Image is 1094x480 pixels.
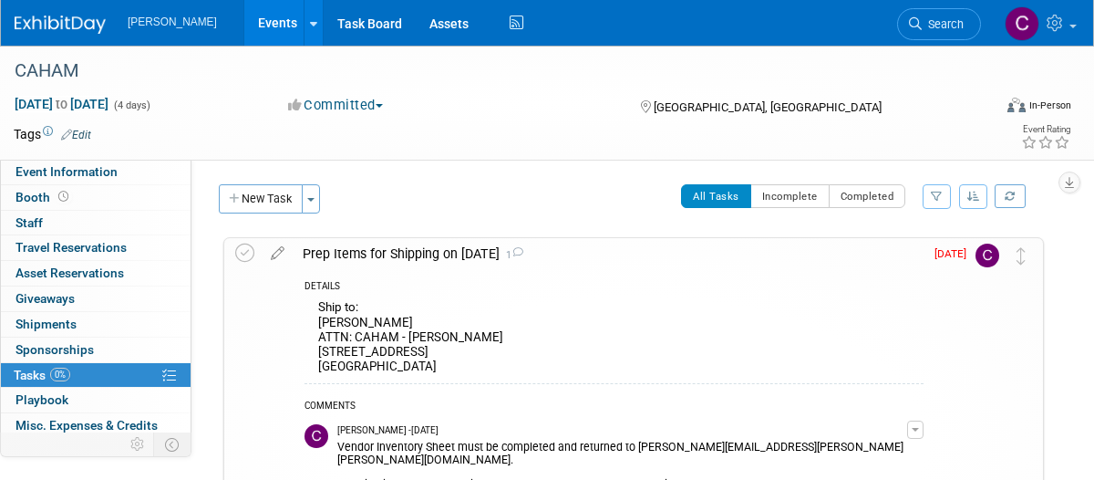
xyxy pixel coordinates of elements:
[55,190,72,203] span: Booth not reserved yet
[15,16,106,34] img: ExhibitDay
[14,125,91,143] td: Tags
[1,261,191,286] a: Asset Reservations
[122,433,154,456] td: Personalize Event Tab Strip
[15,190,72,204] span: Booth
[219,184,303,214] button: New Task
[304,296,924,382] div: Ship to: [PERSON_NAME] ATTN: CAHAM - [PERSON_NAME] [STREET_ADDRESS] [GEOGRAPHIC_DATA]
[15,240,127,255] span: Travel Reservations
[15,215,43,230] span: Staff
[934,247,975,260] span: [DATE]
[294,238,924,269] div: Prep Items for Shipping on [DATE]
[975,244,999,267] img: Chris Cobb
[1,185,191,210] a: Booth
[262,245,294,262] a: edit
[1017,247,1026,265] i: Move task
[1,363,191,388] a: Tasks0%
[154,433,191,456] td: Toggle Event Tabs
[128,16,217,28] span: [PERSON_NAME]
[50,368,70,381] span: 0%
[654,100,882,114] span: [GEOGRAPHIC_DATA], [GEOGRAPHIC_DATA]
[8,55,968,88] div: CAHAM
[1,211,191,235] a: Staff
[681,184,751,208] button: All Tasks
[61,129,91,141] a: Edit
[15,342,94,357] span: Sponsorships
[1,287,191,311] a: Giveaways
[304,280,924,296] div: DETAILS
[15,164,118,179] span: Event Information
[922,17,964,31] span: Search
[15,317,77,331] span: Shipments
[1005,6,1039,41] img: Chris Cobb
[337,424,439,437] span: [PERSON_NAME] - [DATE]
[1,338,191,362] a: Sponsorships
[282,96,390,115] button: Committed
[1,160,191,184] a: Event Information
[1,388,191,412] a: Playbook
[1021,125,1070,134] div: Event Rating
[1,235,191,260] a: Travel Reservations
[1028,99,1071,112] div: In-Person
[995,184,1026,208] a: Refresh
[53,97,70,111] span: to
[1,413,191,438] a: Misc. Expenses & Credits
[14,368,70,382] span: Tasks
[829,184,906,208] button: Completed
[1007,98,1026,112] img: Format-Inperson.png
[897,8,981,40] a: Search
[304,424,328,448] img: Chris Cobb
[15,392,68,407] span: Playbook
[15,291,75,306] span: Giveaways
[14,96,109,112] span: [DATE] [DATE]
[1,312,191,337] a: Shipments
[906,95,1071,122] div: Event Format
[15,418,158,433] span: Misc. Expenses & Credits
[500,249,523,261] span: 1
[304,398,924,417] div: COMMENTS
[15,266,124,280] span: Asset Reservations
[112,99,150,111] span: (4 days)
[750,184,830,208] button: Incomplete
